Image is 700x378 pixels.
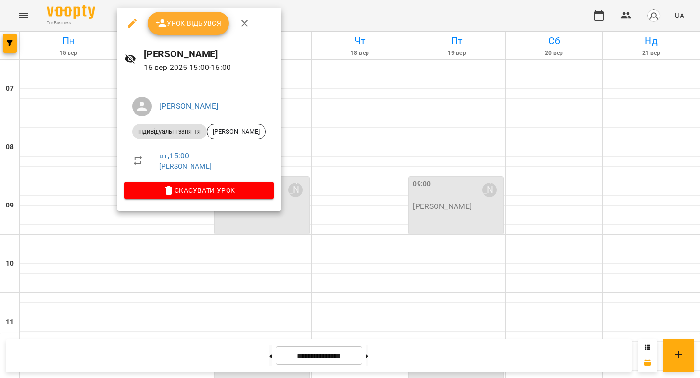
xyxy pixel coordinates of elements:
a: [PERSON_NAME] [159,102,218,111]
p: 16 вер 2025 15:00 - 16:00 [144,62,274,73]
span: індивідуальні заняття [132,127,207,136]
span: Урок відбувся [156,17,222,29]
div: [PERSON_NAME] [207,124,266,139]
span: [PERSON_NAME] [207,127,265,136]
a: вт , 15:00 [159,151,189,160]
button: Урок відбувся [148,12,229,35]
span: Скасувати Урок [132,185,266,196]
a: [PERSON_NAME] [159,162,211,170]
h6: [PERSON_NAME] [144,47,274,62]
button: Скасувати Урок [124,182,274,199]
